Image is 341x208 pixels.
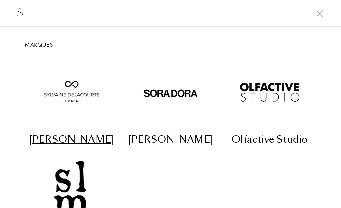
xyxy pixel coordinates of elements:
[138,59,203,124] img: Sora Dora
[17,40,324,49] div: Marques
[124,133,217,146] div: [PERSON_NAME]
[25,133,118,146] div: [PERSON_NAME]
[220,49,319,147] a: Olfactive StudioOlfactive Studio
[316,10,323,17] img: cross.svg
[223,133,316,146] div: Olfactive Studio
[22,49,121,147] a: Sylvaine Delacourte[PERSON_NAME]
[237,59,302,124] img: Olfactive Studio
[39,59,104,124] img: Sylvaine Delacourte
[121,49,220,147] a: Sora Dora[PERSON_NAME]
